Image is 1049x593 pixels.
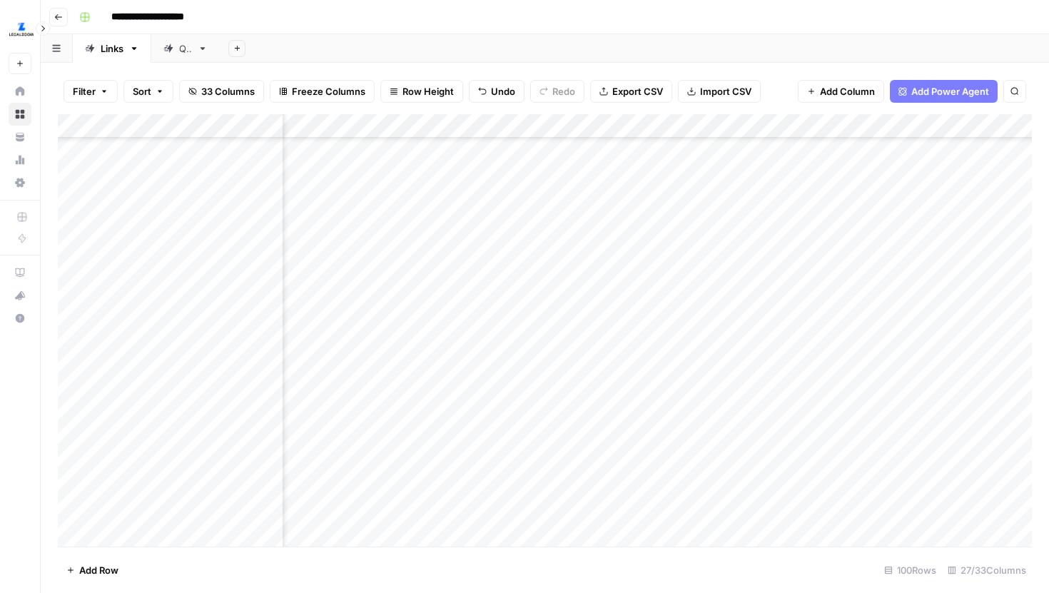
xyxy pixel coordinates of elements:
button: Import CSV [678,80,761,103]
a: Home [9,80,31,103]
button: Redo [530,80,584,103]
button: Filter [64,80,118,103]
a: Settings [9,171,31,194]
button: Workspace: LegalZoom [9,11,31,47]
button: What's new? [9,284,31,307]
button: Export CSV [590,80,672,103]
span: Redo [552,84,575,98]
span: Add Column [820,84,875,98]
button: Row Height [380,80,463,103]
div: QA [179,41,192,56]
span: Export CSV [612,84,663,98]
span: Filter [73,84,96,98]
button: Help + Support [9,307,31,330]
a: Browse [9,103,31,126]
a: Your Data [9,126,31,148]
div: 100 Rows [878,559,942,582]
button: Add Power Agent [890,80,998,103]
span: Import CSV [700,84,751,98]
div: Links [101,41,123,56]
button: Add Row [58,559,127,582]
span: Add Power Agent [911,84,989,98]
span: Row Height [402,84,454,98]
span: 33 Columns [201,84,255,98]
div: What's new? [9,285,31,306]
a: Links [73,34,151,63]
a: QA [151,34,220,63]
button: Sort [123,80,173,103]
button: 33 Columns [179,80,264,103]
span: Sort [133,84,151,98]
span: Add Row [79,563,118,577]
img: LegalZoom Logo [9,16,34,42]
span: Undo [491,84,515,98]
button: Freeze Columns [270,80,375,103]
div: 27/33 Columns [942,559,1032,582]
button: Undo [469,80,524,103]
button: Add Column [798,80,884,103]
span: Freeze Columns [292,84,365,98]
a: Usage [9,148,31,171]
a: AirOps Academy [9,261,31,284]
